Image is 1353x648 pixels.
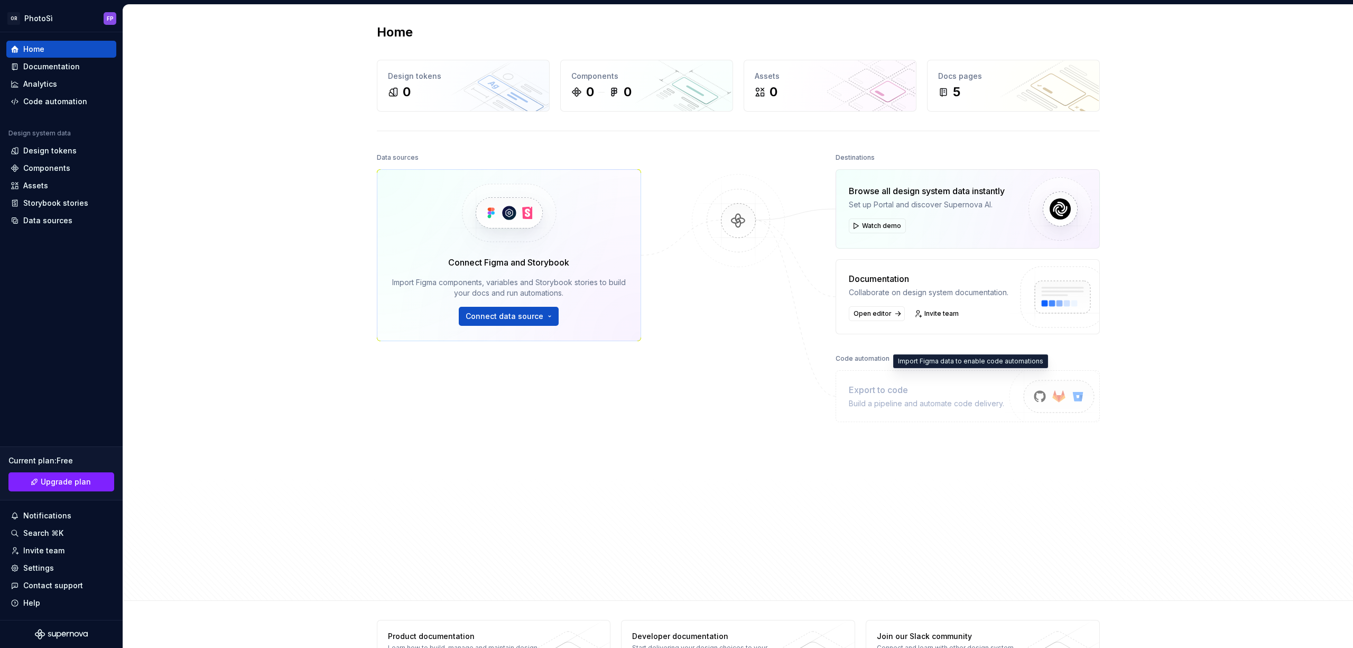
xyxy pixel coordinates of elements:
div: PhotoSì [24,13,53,24]
div: Notifications [23,510,71,521]
div: Data sources [377,150,419,165]
div: FP [107,14,114,23]
div: Design tokens [388,71,539,81]
a: Data sources [6,212,116,229]
div: Contact support [23,580,83,591]
div: 0 [403,84,411,101]
svg: Supernova Logo [35,629,88,640]
div: Storybook stories [23,198,88,208]
div: Data sources [23,215,72,226]
div: Connect Figma and Storybook [448,256,569,269]
a: Components00 [560,60,733,112]
div: Design system data [8,129,71,138]
div: Documentation [23,61,80,72]
a: Assets0 [744,60,916,112]
div: Documentation [849,272,1008,285]
button: Search ⌘K [6,525,116,542]
a: Invite team [911,306,963,321]
div: 0 [770,84,777,101]
button: Notifications [6,507,116,524]
div: 0 [586,84,594,101]
div: Help [23,598,40,608]
div: OR [7,12,20,25]
a: Invite team [6,542,116,559]
div: Home [23,44,44,54]
div: Components [23,163,70,174]
div: 5 [953,84,960,101]
div: Search ⌘K [23,528,63,539]
a: Design tokens [6,142,116,159]
a: Open editor [849,306,905,321]
a: Documentation [6,58,116,75]
div: Assets [755,71,905,81]
div: Join our Slack community [877,631,1031,642]
h2: Home [377,24,413,41]
div: Current plan : Free [8,455,114,466]
a: Settings [6,560,116,577]
div: Product documentation [388,631,542,642]
div: Import Figma data to enable code automations [893,354,1048,368]
a: Design tokens0 [377,60,550,112]
div: Design tokens [23,145,77,156]
a: Docs pages5 [927,60,1100,112]
div: Code automation [23,96,87,107]
div: Build a pipeline and automate code delivery. [849,398,1004,409]
a: Upgrade plan [8,472,114,491]
div: Developer documentation [632,631,786,642]
a: Code automation [6,93,116,110]
a: Storybook stories [6,195,116,212]
button: Contact support [6,577,116,594]
div: Components [571,71,722,81]
a: Analytics [6,76,116,93]
div: Set up Portal and discover Supernova AI. [849,199,1005,210]
button: Watch demo [849,218,906,233]
div: Code automation [836,351,889,366]
button: Help [6,595,116,612]
div: Docs pages [938,71,1089,81]
div: Destinations [836,150,875,165]
div: Invite team [23,545,64,556]
div: Collaborate on design system documentation. [849,287,1008,298]
div: Analytics [23,79,57,89]
span: Connect data source [466,311,543,322]
a: Assets [6,177,116,194]
a: Components [6,160,116,177]
button: Connect data source [459,307,559,326]
span: Open editor [854,309,892,318]
div: Export to code [849,384,1004,396]
div: Settings [23,563,54,573]
div: 0 [624,84,632,101]
div: Import Figma components, variables and Storybook stories to build your docs and run automations. [392,277,626,298]
div: Assets [23,180,48,191]
span: Watch demo [862,222,901,230]
span: Invite team [924,309,959,318]
span: Upgrade plan [41,477,91,487]
a: Home [6,41,116,58]
button: ORPhotoSìFP [2,7,121,30]
div: Browse all design system data instantly [849,185,1005,197]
